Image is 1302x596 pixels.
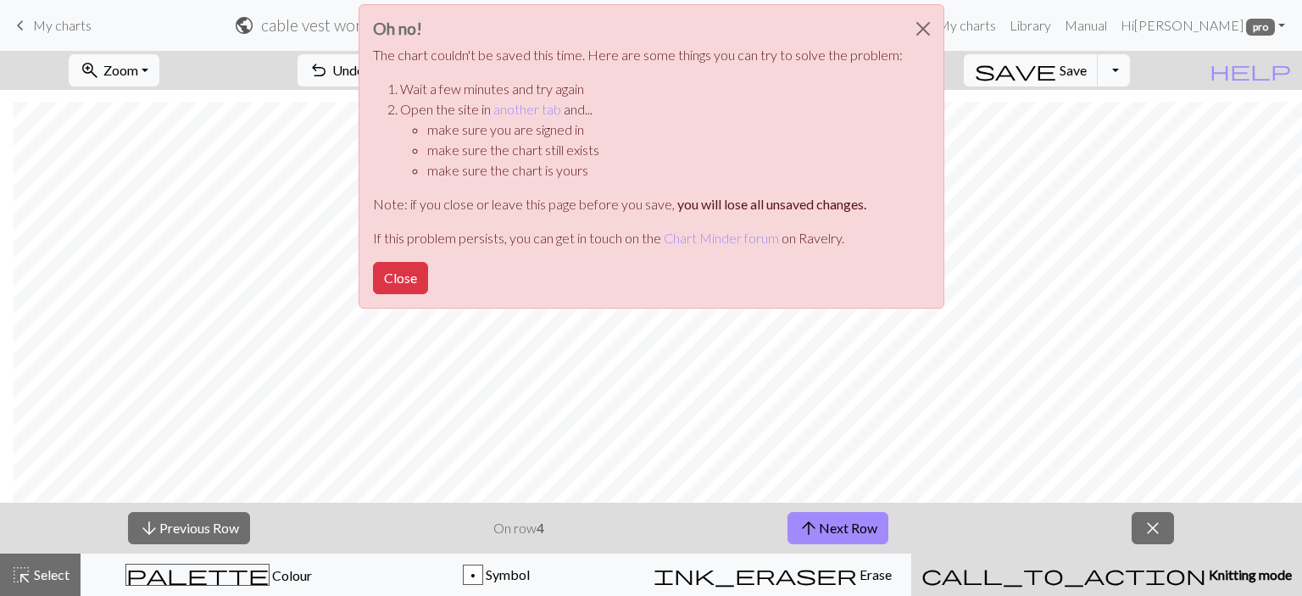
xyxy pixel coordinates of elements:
span: palette [126,563,269,587]
button: p Symbol [358,554,635,596]
div: p [464,565,482,586]
span: Knitting mode [1206,566,1292,582]
span: Select [31,566,70,582]
li: Open the site in and... [400,99,903,181]
span: arrow_downward [139,516,159,540]
a: another tab [493,101,561,117]
button: Erase [634,554,911,596]
h3: Oh no! [373,19,903,38]
button: Close [373,262,428,294]
button: Next Row [787,512,888,544]
strong: you will lose all unsaved changes. [677,196,866,212]
li: Wait a few minutes and try again [400,79,903,99]
p: The chart couldn't be saved this time. Here are some things you can try to solve the problem: [373,45,903,65]
button: Previous Row [128,512,250,544]
span: Erase [857,566,892,582]
span: highlight_alt [11,563,31,587]
span: ink_eraser [654,563,857,587]
button: Close [903,5,943,53]
li: make sure you are signed in [427,120,903,140]
button: Knitting mode [911,554,1302,596]
li: make sure the chart still exists [427,140,903,160]
p: If this problem persists, you can get in touch on the on Ravelry. [373,228,903,248]
strong: 4 [537,520,544,536]
a: Chart Minder forum [664,230,779,246]
span: call_to_action [921,563,1206,587]
p: On row [493,518,544,538]
span: Symbol [483,566,530,582]
p: Note: if you close or leave this page before you save, [373,194,903,214]
button: Colour [81,554,358,596]
span: Colour [270,567,312,583]
span: arrow_upward [798,516,819,540]
span: close [1143,516,1163,540]
li: make sure the chart is yours [427,160,903,181]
